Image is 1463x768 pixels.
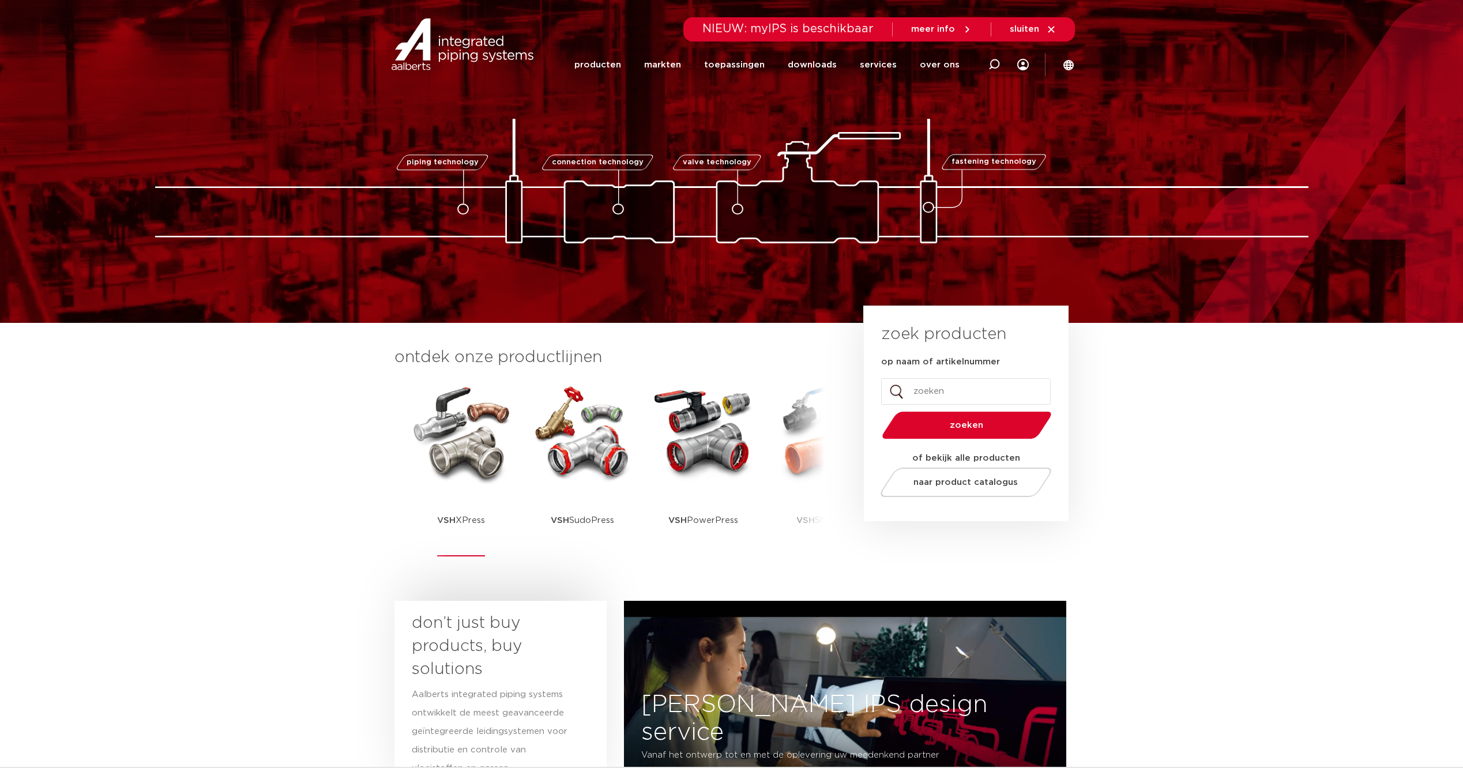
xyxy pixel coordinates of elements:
[796,516,815,525] strong: VSH
[788,42,837,88] a: downloads
[911,25,955,33] span: meer info
[877,411,1056,440] button: zoeken
[531,381,634,556] a: VSHSudoPress
[551,159,643,166] span: connection technology
[641,746,980,765] p: Vanaf het ontwerp tot en met de oplevering uw meedenkend partner
[551,484,614,556] p: SudoPress
[773,381,877,556] a: VSHShurjoint
[551,516,569,525] strong: VSH
[683,159,751,166] span: valve technology
[877,468,1054,497] a: naar product catalogus
[881,356,1000,368] label: op naam of artikelnummer
[1010,25,1039,33] span: sluiten
[911,24,972,35] a: meer info
[912,421,1022,430] span: zoeken
[652,381,755,556] a: VSHPowerPress
[920,42,960,88] a: over ons
[668,484,738,556] p: PowerPress
[644,42,681,88] a: markten
[1010,24,1056,35] a: sluiten
[881,378,1051,405] input: zoeken
[912,454,1020,462] strong: of bekijk alle producten
[913,478,1018,487] span: naar product catalogus
[704,42,765,88] a: toepassingen
[1017,42,1029,88] div: my IPS
[437,484,485,556] p: XPress
[574,42,621,88] a: producten
[951,159,1036,166] span: fastening technology
[412,612,569,681] h3: don’t just buy products, buy solutions
[394,346,825,369] h3: ontdek onze productlijnen
[407,159,479,166] span: piping technology
[437,516,456,525] strong: VSH
[796,484,852,556] p: Shurjoint
[409,381,513,556] a: VSHXPress
[702,23,874,35] span: NIEUW: myIPS is beschikbaar
[668,516,687,525] strong: VSH
[860,42,897,88] a: services
[574,42,960,88] nav: Menu
[881,323,1006,346] h3: zoek producten
[624,691,1066,746] h3: [PERSON_NAME] IPS design service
